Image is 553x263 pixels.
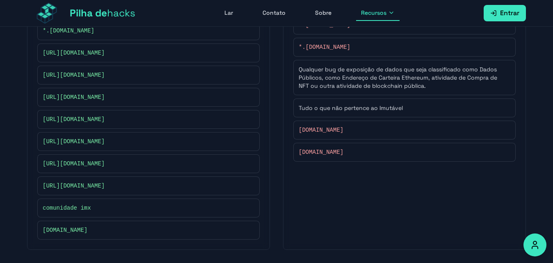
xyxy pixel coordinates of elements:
font: Entrar [500,9,519,17]
button: Recursos [356,5,400,21]
a: Sobre [310,5,336,21]
font: hacks [107,7,135,19]
font: [URL][DOMAIN_NAME] [43,183,105,189]
font: [URL][DOMAIN_NAME] [43,138,105,145]
font: [URL][DOMAIN_NAME] [43,94,105,101]
font: *.[DOMAIN_NAME] [43,27,94,34]
font: [URL][DOMAIN_NAME] [43,160,105,167]
font: Lar [224,9,233,16]
font: *.[DOMAIN_NAME] [299,44,350,50]
font: Contato [263,9,286,16]
font: comunidade imx [43,205,91,211]
font: [DOMAIN_NAME] [299,149,343,156]
button: Opções de acessibilidade [523,233,546,256]
font: Tudo o que não pertence ao Imutável [299,104,403,112]
font: [URL][DOMAIN_NAME] [43,50,105,56]
font: [URL][DOMAIN_NAME] [43,72,105,78]
font: [DOMAIN_NAME] [299,127,343,133]
font: Qualquer bug de exposição de dados que seja classificado como Dados Públicos, como Endereço de Ca... [299,66,497,89]
font: Pilha de [70,7,107,19]
font: Sobre [315,9,331,16]
a: Lar [219,5,238,21]
a: Entrar [484,5,526,21]
font: [URL][DOMAIN_NAME] [43,116,105,123]
font: [DOMAIN_NAME] [43,227,87,233]
a: Contato [258,5,290,21]
font: Recursos [361,9,386,16]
